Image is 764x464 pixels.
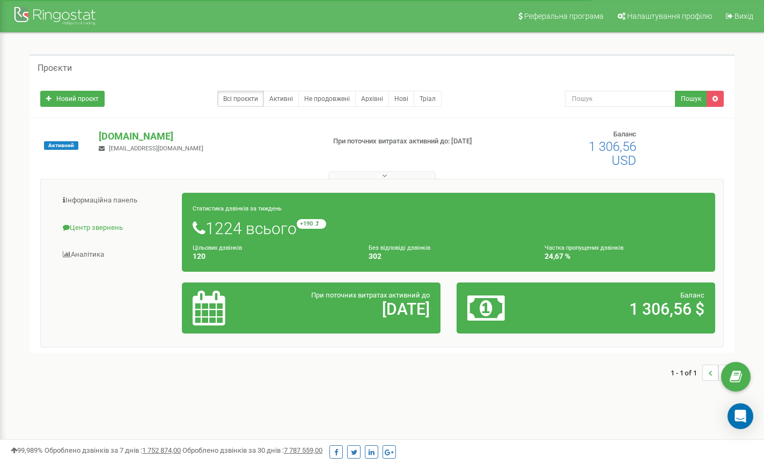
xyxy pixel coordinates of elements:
[355,91,389,107] a: Архівні
[734,12,753,20] span: Вихід
[142,446,181,454] u: 1 752 874,00
[49,215,182,241] a: Центр звернень
[193,252,352,260] h4: 120
[565,91,675,107] input: Пошук
[388,91,414,107] a: Нові
[297,219,326,229] small: +190
[99,129,316,143] p: [DOMAIN_NAME]
[217,91,264,107] a: Всі проєкти
[333,136,492,147] p: При поточних витратах активний до: [DATE]
[552,300,704,318] h2: 1 306,56 $
[44,141,78,150] span: Активний
[49,187,182,214] a: Інформаційна панель
[671,365,702,381] span: 1 - 1 of 1
[627,12,712,20] span: Налаштування профілю
[414,91,442,107] a: Тріал
[369,244,430,251] small: Без відповіді дзвінків
[109,145,203,152] span: [EMAIL_ADDRESS][DOMAIN_NAME]
[277,300,430,318] h2: [DATE]
[193,219,704,237] h1: 1224 всього
[524,12,604,20] span: Реферальна програма
[613,130,636,138] span: Баланс
[193,205,282,212] small: Статистика дзвінків за тиждень
[45,446,181,454] span: Оброблено дзвінків за 7 днів :
[311,291,430,299] span: При поточних витратах активний до
[675,91,707,107] button: Пошук
[728,403,753,429] div: Open Intercom Messenger
[545,244,623,251] small: Частка пропущених дзвінків
[545,252,704,260] h4: 24,67 %
[284,446,322,454] u: 7 787 559,00
[263,91,299,107] a: Активні
[49,242,182,268] a: Аналiтика
[369,252,528,260] h4: 302
[671,354,734,392] nav: ...
[182,446,322,454] span: Оброблено дзвінків за 30 днів :
[298,91,356,107] a: Не продовжені
[11,446,43,454] span: 99,989%
[40,91,105,107] a: Новий проєкт
[589,139,636,168] span: 1 306,56 USD
[193,244,242,251] small: Цільових дзвінків
[38,63,72,73] h5: Проєкти
[680,291,704,299] span: Баланс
